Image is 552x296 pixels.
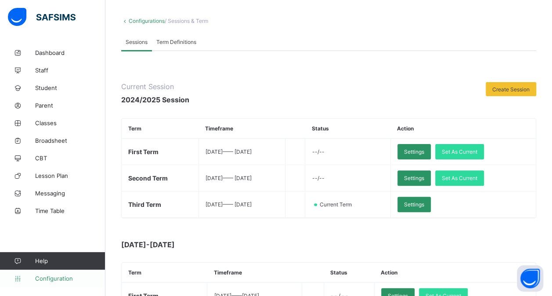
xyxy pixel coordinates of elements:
span: [DATE] —— [DATE] [206,148,252,155]
span: Current Term [319,201,357,208]
span: Set As Current [442,148,477,155]
span: Dashboard [35,49,105,56]
span: Classes [35,119,105,126]
img: safsims [8,8,76,26]
span: Sessions [126,39,148,45]
span: Configuration [35,275,105,282]
th: Timeframe [207,263,302,283]
span: Current Session [121,82,189,91]
span: 2024/2025 Session [121,95,189,104]
span: Parent [35,102,105,109]
span: / Sessions & Term [165,18,208,24]
span: [DATE] —— [DATE] [206,175,252,181]
span: Settings [404,148,424,155]
span: [DATE]-[DATE] [121,240,297,249]
span: Messaging [35,190,105,197]
span: Settings [404,201,424,208]
th: Action [390,119,536,139]
th: Action [374,263,536,283]
button: Open asap [517,265,543,292]
th: Timeframe [198,119,285,139]
span: Create Session [492,86,530,93]
th: Status [305,119,390,139]
span: Time Table [35,207,105,214]
span: Student [35,84,105,91]
span: Second Term [128,174,168,182]
th: Term [122,263,207,283]
span: Broadsheet [35,137,105,144]
th: Term [122,119,198,139]
span: Term Definitions [156,39,196,45]
a: Configurations [129,18,165,24]
th: Status [324,263,374,283]
td: --/-- [305,165,390,191]
span: CBT [35,155,105,162]
span: Set As Current [442,175,477,181]
span: [DATE] —— [DATE] [206,201,252,208]
span: First Term [128,148,159,155]
span: Settings [404,175,424,181]
td: --/-- [305,139,390,165]
span: Help [35,257,105,264]
span: Staff [35,67,105,74]
span: Third Term [128,201,161,208]
span: Lesson Plan [35,172,105,179]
